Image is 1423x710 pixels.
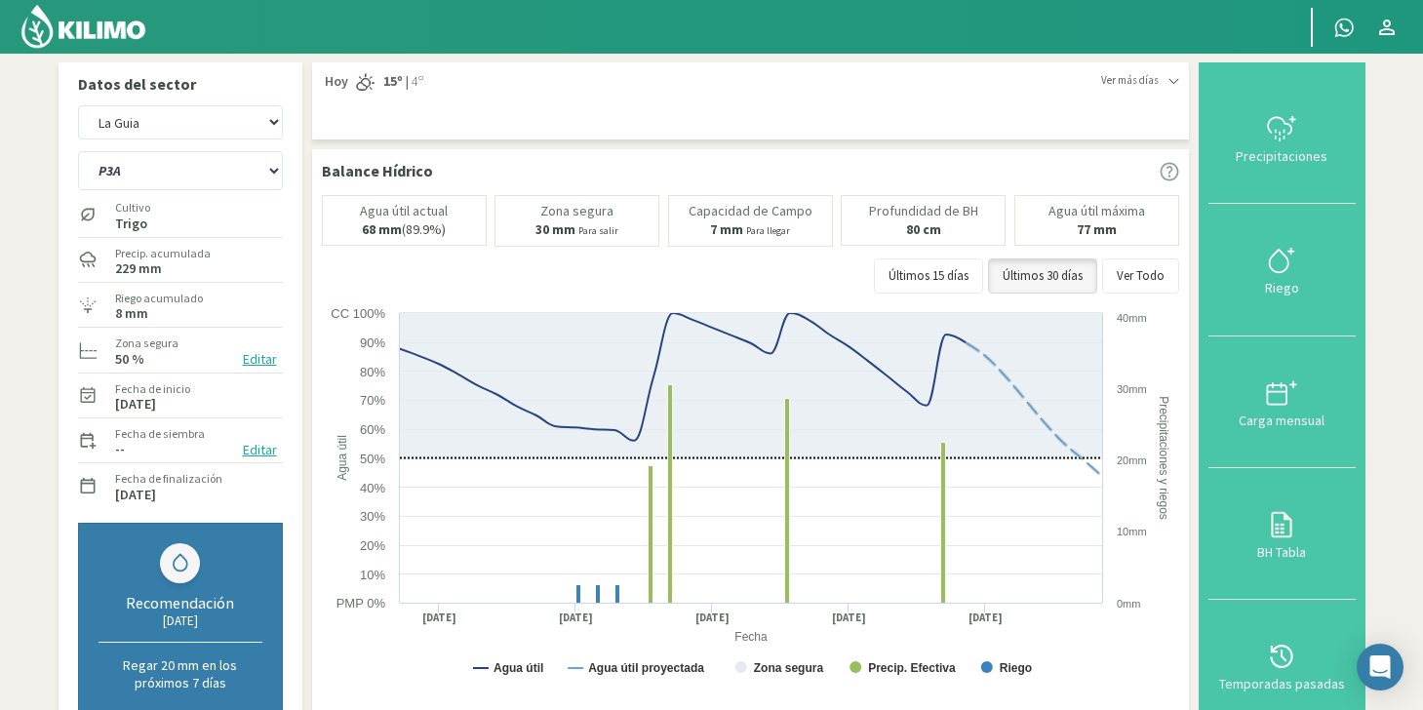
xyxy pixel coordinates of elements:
[1214,149,1350,163] div: Precipitaciones
[99,612,262,629] div: [DATE]
[115,335,178,352] label: Zona segura
[968,611,1002,625] text: [DATE]
[1117,383,1147,395] text: 30mm
[588,661,704,675] text: Agua útil proyectada
[1208,204,1356,335] button: Riego
[359,393,384,408] text: 70%
[494,661,543,675] text: Agua útil
[237,439,283,461] button: Editar
[988,258,1097,294] button: Últimos 30 días
[359,509,384,524] text: 30%
[421,611,455,625] text: [DATE]
[99,656,262,691] p: Regar 20 mm en los próximos 7 días
[1357,644,1403,690] div: Open Intercom Messenger
[1214,677,1350,690] div: Temporadas pasadas
[558,611,592,625] text: [DATE]
[535,220,575,238] b: 30 mm
[383,72,403,90] strong: 15º
[115,353,144,366] label: 50 %
[115,262,162,275] label: 229 mm
[115,470,222,488] label: Fecha de finalización
[694,611,729,625] text: [DATE]
[20,3,147,50] img: Kilimo
[115,425,205,443] label: Fecha de siembra
[115,217,150,230] label: Trigo
[115,199,150,217] label: Cultivo
[578,224,618,237] small: Para salir
[115,443,125,455] label: --
[540,204,613,218] p: Zona segura
[362,220,402,238] b: 68 mm
[362,222,446,237] p: (89.9%)
[336,596,385,611] text: PMP 0%
[99,593,262,612] div: Recomendación
[1117,312,1147,324] text: 40mm
[359,452,384,466] text: 50%
[746,224,790,237] small: Para llegar
[115,380,190,398] label: Fecha de inicio
[115,398,156,411] label: [DATE]
[360,204,448,218] p: Agua útil actual
[322,72,348,92] span: Hoy
[359,422,384,437] text: 60%
[1101,72,1159,89] span: Ver más días
[1214,545,1350,559] div: BH Tabla
[1048,204,1145,218] p: Agua útil máxima
[831,611,865,625] text: [DATE]
[906,220,941,238] b: 80 cm
[331,306,385,321] text: CC 100%
[1102,258,1179,294] button: Ver Todo
[1117,526,1147,537] text: 10mm
[78,72,283,96] p: Datos del sector
[359,568,384,582] text: 10%
[868,661,956,675] text: Precip. Efectiva
[115,245,211,262] label: Precip. acumulada
[734,630,768,644] text: Fecha
[359,538,384,553] text: 20%
[1208,468,1356,600] button: BH Tabla
[999,661,1031,675] text: Riego
[322,159,433,182] p: Balance Hídrico
[1208,336,1356,468] button: Carga mensual
[359,335,384,350] text: 90%
[689,204,812,218] p: Capacidad de Campo
[874,258,983,294] button: Últimos 15 días
[1157,396,1170,520] text: Precipitaciones y riegos
[869,204,978,218] p: Profundidad de BH
[115,290,203,307] label: Riego acumulado
[1214,414,1350,427] div: Carga mensual
[1117,598,1140,610] text: 0mm
[1117,454,1147,466] text: 20mm
[753,661,823,675] text: Zona segura
[237,348,283,371] button: Editar
[1214,281,1350,295] div: Riego
[115,489,156,501] label: [DATE]
[1208,72,1356,204] button: Precipitaciones
[359,481,384,495] text: 40%
[359,365,384,379] text: 80%
[336,435,349,481] text: Agua útil
[710,220,743,238] b: 7 mm
[1077,220,1117,238] b: 77 mm
[115,307,148,320] label: 8 mm
[409,72,423,92] span: 4º
[406,72,409,92] span: |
